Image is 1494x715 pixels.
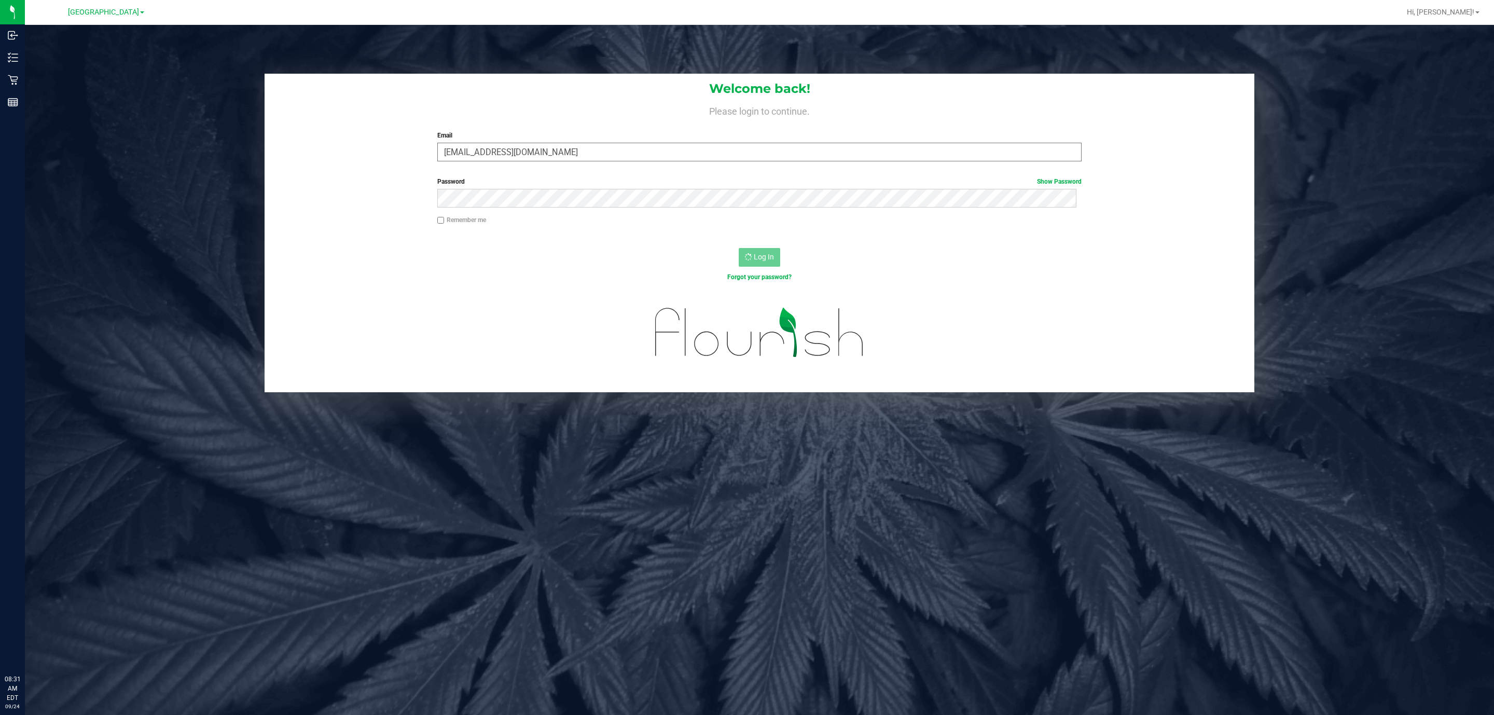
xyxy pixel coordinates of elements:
inline-svg: Reports [8,97,18,107]
label: Email [437,131,1082,140]
label: Remember me [437,215,486,225]
h4: Please login to continue. [265,104,1254,116]
inline-svg: Retail [8,75,18,85]
h1: Welcome back! [265,82,1254,95]
inline-svg: Inventory [8,52,18,63]
inline-svg: Inbound [8,30,18,40]
p: 08:31 AM EDT [5,675,20,703]
span: Log In [754,253,774,261]
a: Forgot your password? [727,273,792,281]
span: Password [437,178,465,185]
input: Remember me [437,217,445,224]
a: Show Password [1037,178,1082,185]
p: 09/24 [5,703,20,710]
button: Log In [739,248,780,267]
span: Hi, [PERSON_NAME]! [1407,8,1474,16]
span: [GEOGRAPHIC_DATA] [68,8,139,17]
img: flourish_logo.svg [636,293,883,372]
